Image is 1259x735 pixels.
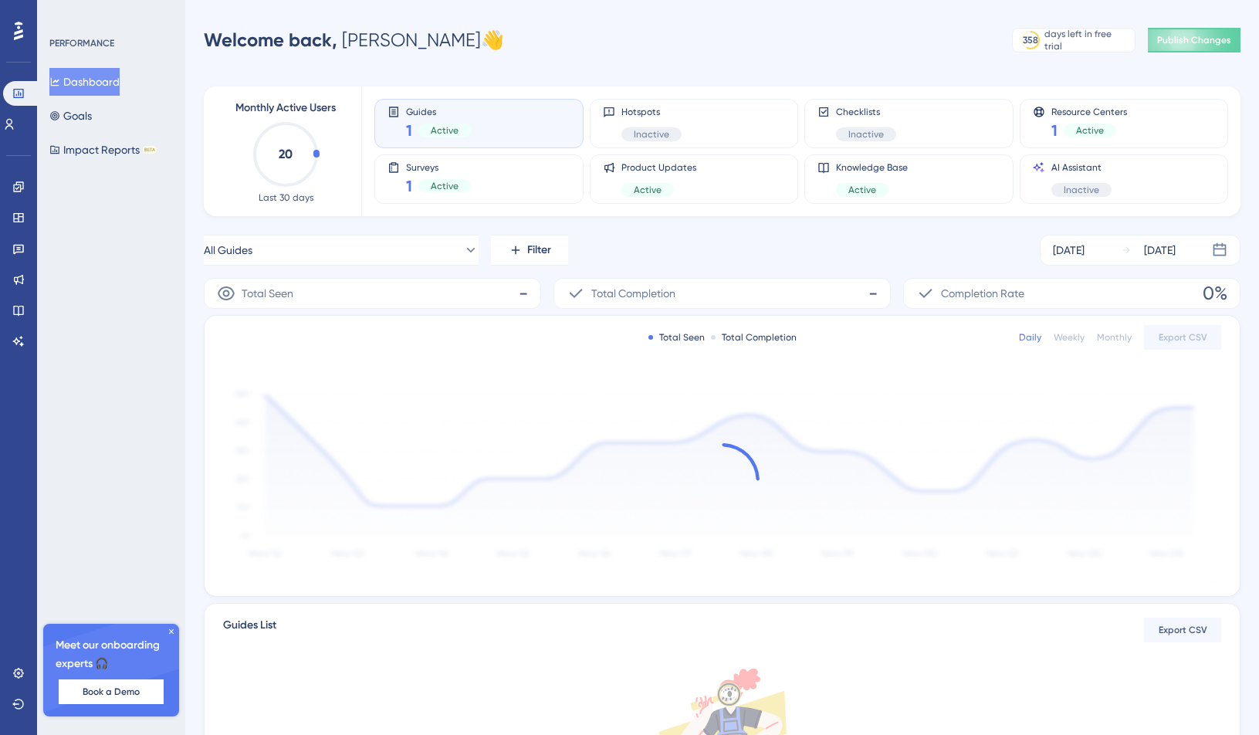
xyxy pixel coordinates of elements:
button: Filter [491,235,568,266]
div: [DATE] [1144,241,1176,259]
div: BETA [143,146,157,154]
div: [DATE] [1053,241,1085,259]
span: Knowledge Base [836,161,908,174]
span: Filter [527,241,551,259]
span: Active [1076,124,1104,137]
span: - [519,281,528,306]
span: Checklists [836,106,896,118]
div: PERFORMANCE [49,37,114,49]
button: All Guides [204,235,479,266]
button: Book a Demo [59,679,164,704]
span: 1 [406,120,412,141]
span: Welcome back, [204,29,337,51]
span: 0% [1203,281,1227,306]
span: - [868,281,878,306]
span: Total Seen [242,284,293,303]
span: Total Completion [591,284,675,303]
span: 1 [406,175,412,197]
span: Book a Demo [83,686,140,698]
div: Total Seen [648,331,705,344]
span: Inactive [634,128,669,141]
div: 358 [1023,34,1038,46]
span: Resource Centers [1051,106,1127,117]
span: Guides List [223,616,276,644]
div: Weekly [1054,331,1085,344]
div: days left in free trial [1044,28,1130,52]
span: Export CSV [1159,624,1207,636]
div: Daily [1019,331,1041,344]
div: Total Completion [711,331,797,344]
span: Meet our onboarding experts 🎧 [56,636,167,673]
span: Active [431,180,459,192]
span: Guides [406,106,471,117]
span: Hotspots [621,106,682,118]
span: AI Assistant [1051,161,1112,174]
span: All Guides [204,241,252,259]
span: Last 30 days [259,191,313,204]
span: Completion Rate [941,284,1024,303]
span: Inactive [848,128,884,141]
button: Publish Changes [1148,28,1240,52]
button: Goals [49,102,92,130]
button: Export CSV [1144,618,1221,642]
span: Export CSV [1159,331,1207,344]
button: Export CSV [1144,325,1221,350]
span: Inactive [1064,184,1099,196]
button: Impact ReportsBETA [49,136,157,164]
span: Monthly Active Users [235,99,336,117]
span: Active [431,124,459,137]
span: Active [848,184,876,196]
text: 20 [279,147,293,161]
span: 1 [1051,120,1058,141]
div: Monthly [1097,331,1132,344]
span: Surveys [406,161,471,172]
button: Dashboard [49,68,120,96]
div: [PERSON_NAME] 👋 [204,28,504,52]
span: Product Updates [621,161,696,174]
span: Active [634,184,662,196]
